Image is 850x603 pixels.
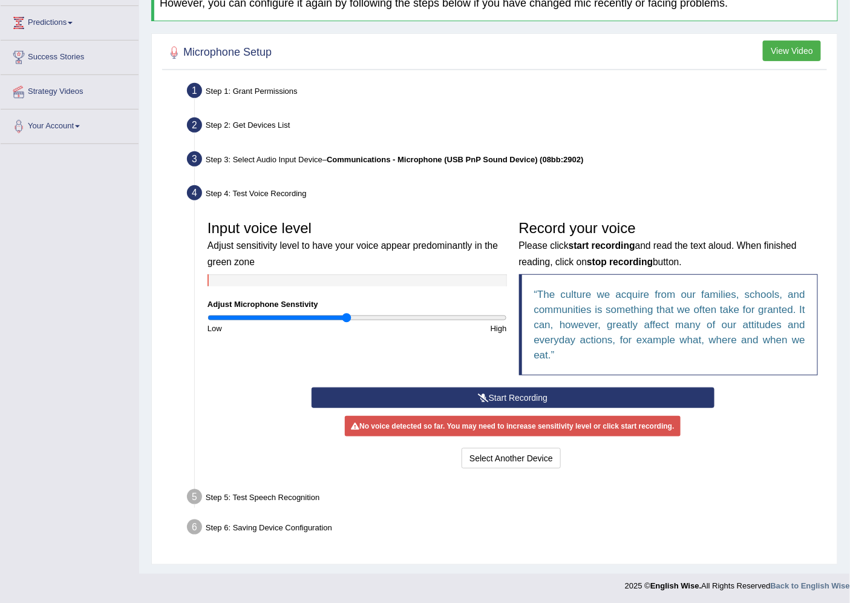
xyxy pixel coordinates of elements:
strong: English Wise. [650,581,701,590]
button: Select Another Device [462,448,561,469]
div: 2025 © All Rights Reserved [625,574,850,591]
div: Low [201,323,357,334]
div: Step 4: Test Voice Recording [181,182,832,208]
div: High [357,323,512,334]
b: Communications - Microphone (USB PnP Sound Device) (08bb:2902) [327,155,584,164]
div: Step 1: Grant Permissions [181,79,832,106]
a: Success Stories [1,41,139,71]
button: Start Recording [312,387,714,408]
button: View Video [763,41,821,61]
a: Back to English Wise [771,581,850,590]
div: No voice detected so far. You may need to increase sensitivity level or click start recording. [345,416,680,437]
a: Strategy Videos [1,75,139,105]
div: Step 2: Get Devices List [181,114,832,140]
div: Step 6: Saving Device Configuration [181,516,832,542]
label: Adjust Microphone Senstivity [208,298,318,310]
a: Predictions [1,6,139,36]
h3: Input voice level [208,220,507,268]
a: Your Account [1,110,139,140]
h2: Microphone Setup [165,44,272,62]
div: Step 5: Test Speech Recognition [181,486,832,512]
small: Please click and read the text aloud. When finished reading, click on button. [519,240,797,266]
q: The culture we acquire from our families, schools, and communities is something that we often tak... [534,289,806,361]
small: Adjust sensitivity level to have your voice appear predominantly in the green zone [208,240,498,266]
b: start recording [569,240,635,251]
h3: Record your voice [519,220,819,268]
b: stop recording [587,257,653,267]
div: Step 3: Select Audio Input Device [181,148,832,174]
span: – [322,155,584,164]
